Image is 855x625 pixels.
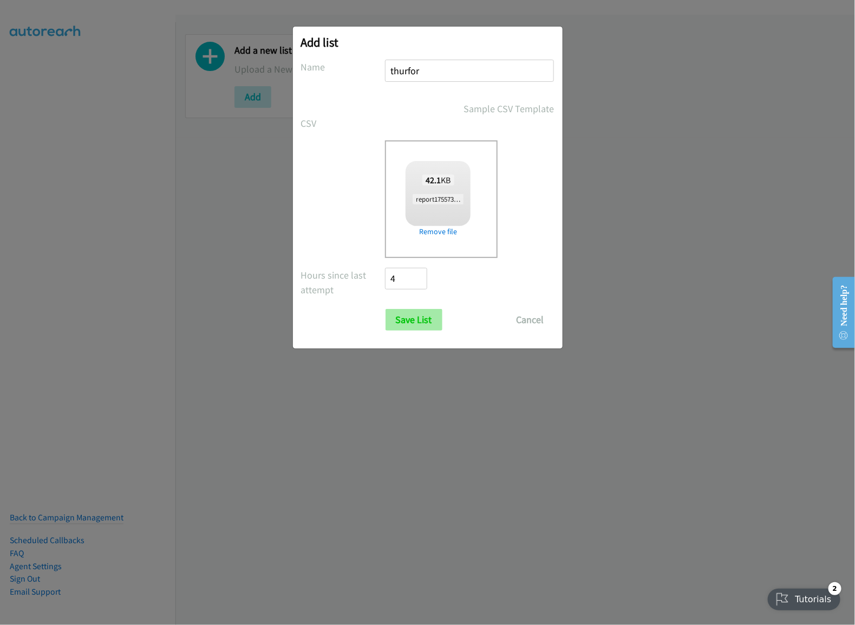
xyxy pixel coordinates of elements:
a: Remove file [406,226,471,237]
input: Save List [386,309,442,331]
span: report1755736683955.csv [413,194,491,204]
iframe: Resource Center [824,268,855,357]
button: Cancel [506,309,554,331]
label: Name [301,60,386,74]
h2: Add list [301,35,554,50]
strong: 42.1 [426,175,441,185]
a: Sample CSV Template [464,101,554,116]
iframe: Checklist [761,578,847,617]
label: Hours since last attempt [301,268,386,297]
label: CSV [301,116,386,131]
span: KB [422,175,454,185]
